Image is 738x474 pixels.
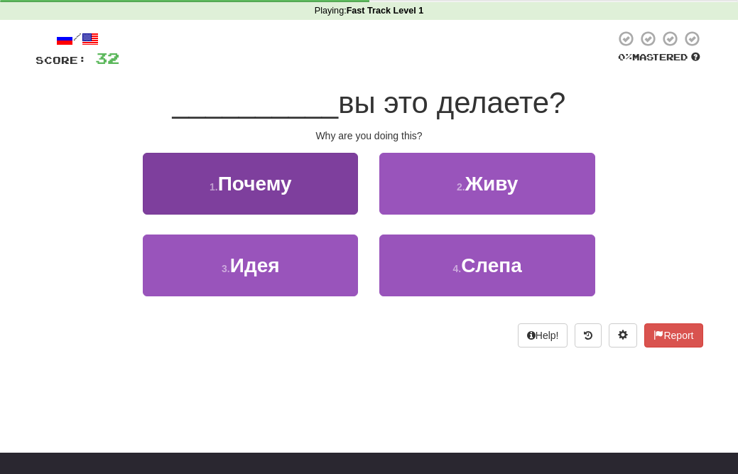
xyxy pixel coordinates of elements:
span: Живу [465,173,519,195]
span: Почему [218,173,292,195]
span: 32 [95,49,119,67]
span: вы это делаете? [338,86,565,119]
div: Mastered [615,51,703,64]
div: / [36,30,119,48]
span: Идея [230,254,280,276]
small: 4 . [452,263,461,274]
button: Round history (alt+y) [575,323,602,348]
small: 2 . [457,181,465,193]
span: Score: [36,54,87,66]
small: 1 . [210,181,218,193]
button: 1.Почему [143,153,358,215]
div: Why are you doing this? [36,129,703,143]
span: 0 % [618,51,632,63]
button: 4.Слепа [379,235,595,296]
span: Слепа [461,254,522,276]
button: Report [644,323,702,348]
strong: Fast Track Level 1 [347,6,424,16]
button: 2.Живу [379,153,595,215]
button: Help! [518,323,568,348]
span: __________ [173,86,339,119]
button: 3.Идея [143,235,358,296]
small: 3 . [222,263,230,274]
